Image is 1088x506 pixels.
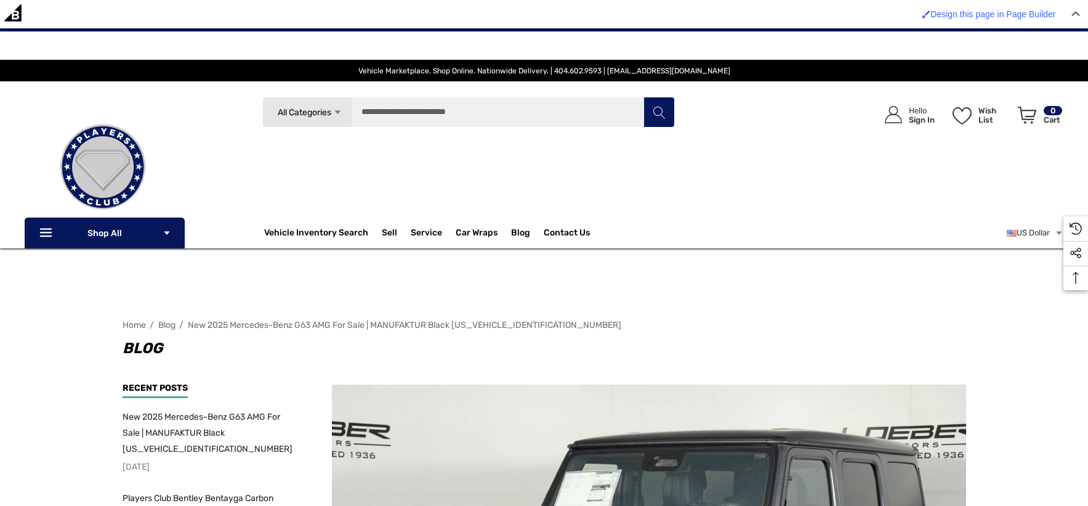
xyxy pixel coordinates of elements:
[909,106,935,115] p: Hello
[333,108,342,117] svg: Icon Arrow Down
[158,320,175,330] a: Blog
[358,67,730,75] span: Vehicle Marketplace. Shop Online. Nationwide Delivery. | 404.602.9593 | [EMAIL_ADDRESS][DOMAIN_NAME]
[1012,94,1063,142] a: Cart with 0 items
[163,229,171,237] svg: Icon Arrow Down
[1070,247,1082,259] svg: Social Media
[1018,107,1036,124] svg: Review Your Cart
[1070,222,1082,235] svg: Recently Viewed
[947,94,1012,136] a: Wish List Wish List
[123,409,289,457] a: New 2025 Mercedes-Benz G63 AMG For Sale | MANUFAKTUR Black [US_VEHICLE_IDENTIFICATION_NUMBER]
[1044,115,1062,124] p: Cart
[1044,106,1062,115] p: 0
[188,320,621,330] a: New 2025 Mercedes-Benz G63 AMG For Sale | MANUFAKTUR Black [US_VEHICLE_IDENTIFICATION_NUMBER]
[922,10,930,18] img: Enabled brush for page builder edit.
[123,320,146,330] a: Home
[38,226,57,240] svg: Icon Line
[123,336,966,361] h1: Blog
[544,227,590,241] a: Contact Us
[1007,221,1063,245] a: USD
[978,106,1011,124] p: Wish List
[953,107,972,124] svg: Wish List
[916,3,1062,25] a: Enabled brush for page builder edit. Design this page in Page Builder
[411,227,442,241] a: Service
[123,459,289,475] p: [DATE]
[456,227,498,241] span: Car Wraps
[1063,272,1088,284] svg: Top
[25,218,185,248] p: Shop All
[871,94,941,136] a: Sign in
[123,412,292,454] span: New 2025 Mercedes-Benz G63 AMG For Sale | MANUFAKTUR Black [US_VEHICLE_IDENTIFICATION_NUMBER]
[264,227,368,241] a: Vehicle Inventory Search
[456,221,511,245] a: Car Wraps
[382,221,411,245] a: Sell
[930,9,1055,19] span: Design this page in Page Builder
[643,97,674,128] button: Search
[382,227,397,241] span: Sell
[885,106,902,123] svg: Icon User Account
[277,107,331,118] span: All Categories
[123,314,966,336] nav: Breadcrumb
[511,227,530,241] a: Blog
[41,105,164,229] img: Players Club | Cars For Sale
[909,115,935,124] p: Sign In
[123,383,188,393] span: Recent Posts
[1071,11,1080,17] img: Close Admin Bar
[262,97,352,128] a: All Categories Icon Arrow Down Icon Arrow Up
